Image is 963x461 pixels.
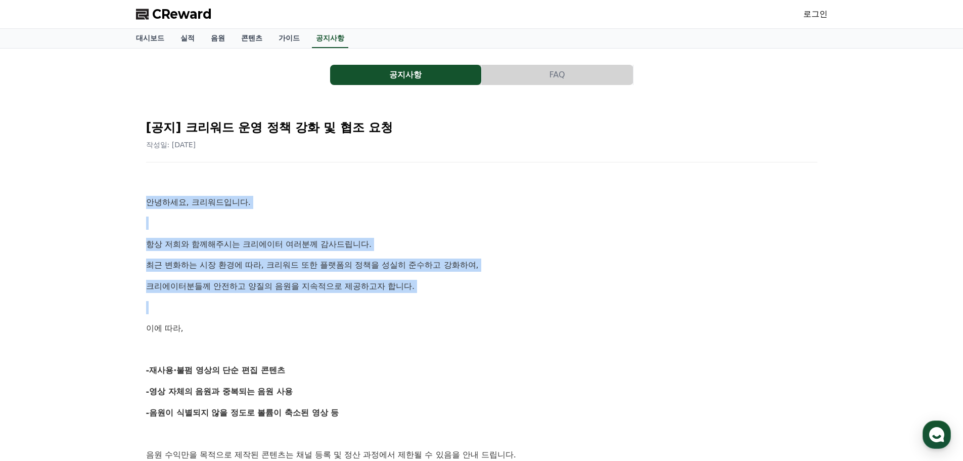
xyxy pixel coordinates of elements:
[172,29,203,48] a: 실적
[146,196,817,209] p: 안녕하세요, 크리워드입니다.
[146,259,817,272] p: 최근 변화하는 시장 환경에 따라, 크리워드 또한 플랫폼의 정책을 성실히 준수하고 강화하여,
[136,6,212,22] a: CReward
[146,141,196,149] span: 작성일: [DATE]
[146,238,817,251] p: 항상 저희와 함께해주시는 크리에이터 여러분께 감사드립니다.
[330,65,482,85] a: 공지사항
[146,322,817,335] p: 이에 따라,
[233,29,270,48] a: 콘텐츠
[146,280,817,293] p: 크리에이터분들께 안전하고 양질의 음원을 지속적으로 제공하고자 합니다.
[146,408,339,417] strong: -음원이 식별되지 않을 정도로 볼륨이 축소된 영상 등
[146,119,817,136] h2: [공지] 크리워드 운영 정책 강화 및 협조 요청
[203,29,233,48] a: 음원
[312,29,348,48] a: 공지사항
[330,65,481,85] button: 공지사항
[152,6,212,22] span: CReward
[482,65,633,85] button: FAQ
[482,65,633,85] a: FAQ
[128,29,172,48] a: 대시보드
[93,337,105,345] span: 대화
[3,321,67,346] a: 홈
[156,336,168,344] span: 설정
[130,321,194,346] a: 설정
[146,387,293,396] strong: -영상 자체의 음원과 중복되는 음원 사용
[67,321,130,346] a: 대화
[146,365,285,375] strong: -재사용·불펌 영상의 단순 편집 콘텐츠
[270,29,308,48] a: 가이드
[32,336,38,344] span: 홈
[803,8,828,20] a: 로그인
